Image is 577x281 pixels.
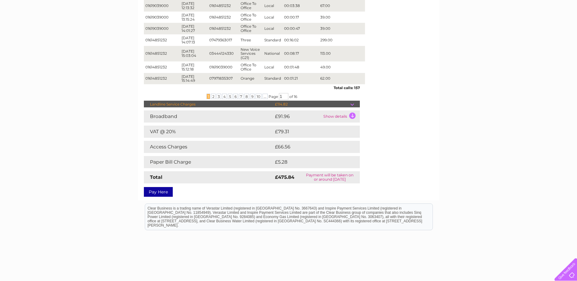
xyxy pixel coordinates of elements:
[263,73,283,85] td: Standard
[180,73,208,85] td: [DATE] 15:14:49
[180,46,208,61] td: [DATE] 15:03:04
[144,34,180,46] td: 01614851232
[283,61,319,73] td: 00:01:48
[208,46,239,61] td: 03444124330
[207,94,210,99] span: 1
[239,46,263,61] td: New Voice Services (G21)
[208,61,239,73] td: 01619039000
[145,3,433,29] div: Clear Business is a trading name of Verastar Limited (registered in [GEOGRAPHIC_DATA] No. 3667643...
[222,94,227,99] span: 4
[294,94,297,99] span: 16
[211,94,216,99] span: 2
[239,34,263,46] td: Three
[319,46,365,61] td: 113.00
[283,34,319,46] td: 00:16:02
[239,73,263,85] td: Orange
[275,174,294,180] strong: £475.84
[239,12,263,23] td: Office To Office
[244,94,249,99] span: 8
[144,126,273,138] td: VAT @ 20%
[273,110,322,123] td: £91.96
[263,23,283,34] td: Local
[208,73,239,85] td: 07971835307
[273,141,348,153] td: £66.56
[283,12,319,23] td: 00:00:17
[263,34,283,46] td: Standard
[524,26,533,30] a: Blog
[144,61,180,73] td: 01614851232
[180,12,208,23] td: [DATE] 13:15:24
[273,101,350,108] td: £114.82
[239,61,263,73] td: Office To Office
[228,94,232,99] span: 5
[144,84,360,90] div: Total calls: 157
[150,174,162,180] strong: Total
[300,171,360,183] td: Payment will be taken on or around [DATE]
[144,12,180,23] td: 01619039000
[20,16,51,34] img: logo.png
[485,26,499,30] a: Energy
[217,94,221,99] span: 3
[255,94,262,99] span: 10
[144,73,180,85] td: 01614851232
[283,46,319,61] td: 00:08:17
[273,126,347,138] td: £79.31
[144,46,180,61] td: 01614851232
[180,23,208,34] td: [DATE] 14:01:27
[283,73,319,85] td: 00:01:21
[208,12,239,23] td: 01614851232
[144,23,180,34] td: 01619039000
[319,12,365,23] td: 39.00
[319,61,365,73] td: 49.00
[319,23,365,34] td: 39.00
[322,110,360,123] td: Show details
[537,26,551,30] a: Contact
[144,156,273,168] td: Paper Bill Charge
[263,12,283,23] td: Local
[239,94,243,99] span: 7
[144,101,273,108] td: Landline Service Charges
[233,94,238,99] span: 6
[462,3,504,11] a: 0333 014 3131
[273,156,346,168] td: £5.28
[239,23,263,34] td: Office To Office
[144,110,273,123] td: Broadband
[502,26,520,30] a: Telecoms
[319,34,365,46] td: 299.00
[208,34,239,46] td: 07479363017
[557,26,571,30] a: Log out
[250,94,255,99] span: 9
[283,23,319,34] td: 00:00:47
[319,73,365,85] td: 62.00
[269,94,278,99] span: Page
[262,94,268,99] span: ...
[144,141,273,153] td: Access Charges
[180,61,208,73] td: [DATE] 15:12:18
[180,34,208,46] td: [DATE] 14:07:13
[470,26,481,30] a: Water
[144,187,173,197] a: Pay Here
[263,61,283,73] td: Local
[208,23,239,34] td: 01614851232
[289,94,293,99] span: of
[263,46,283,61] td: National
